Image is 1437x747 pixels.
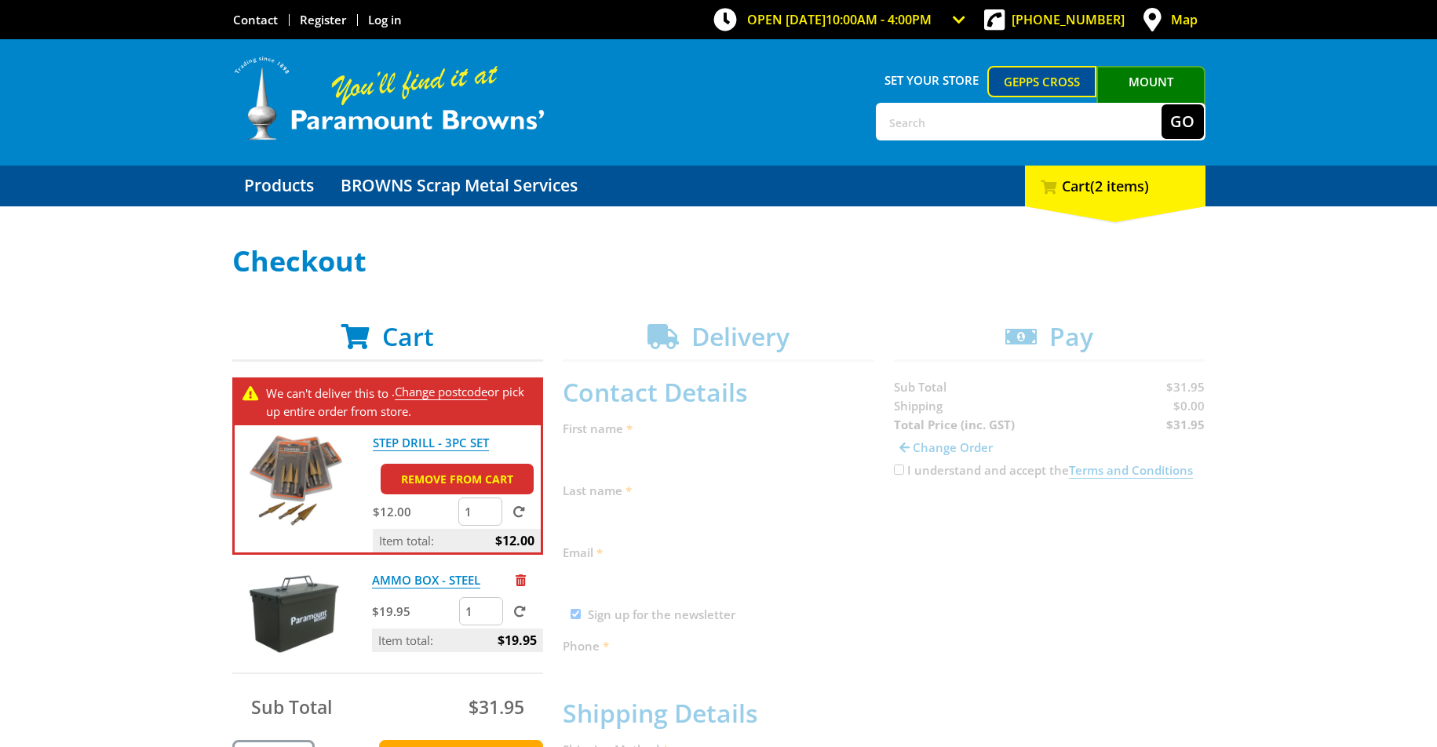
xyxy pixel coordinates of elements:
span: Cart [382,319,434,353]
a: Remove from cart [381,464,534,494]
span: 10:00am - 4:00pm [826,11,932,28]
a: Log in [368,12,402,27]
button: Go [1162,104,1204,139]
a: Mount [PERSON_NAME] [1096,66,1205,126]
span: OPEN [DATE] [747,11,932,28]
span: $19.95 [498,629,537,652]
p: $19.95 [372,602,456,621]
a: Go to the registration page [300,12,346,27]
span: (2 items) [1090,177,1149,195]
a: AMMO BOX - STEEL [372,572,480,588]
span: Set your store [876,66,988,94]
img: STEP DRILL - 3PC SET [249,433,343,527]
a: STEP DRILL - 3PC SET [373,435,489,451]
a: Go to the Contact page [233,12,278,27]
a: Go to the Products page [232,166,326,206]
p: Item total: [372,629,543,652]
p: $12.00 [373,502,455,521]
a: Gepps Cross [987,66,1096,97]
span: $31.95 [469,694,524,720]
img: AMMO BOX - STEEL [247,570,341,665]
input: Search [877,104,1162,139]
h1: Checkout [232,246,1205,277]
a: Change postcode [395,384,487,400]
a: Go to the BROWNS Scrap Metal Services page [329,166,589,206]
span: $12.00 [495,529,534,552]
div: Cart [1025,166,1205,206]
img: Paramount Browns' [232,55,546,142]
a: Remove from cart [516,572,526,588]
span: Sub Total [251,694,332,720]
span: We can't deliver this to [266,385,388,401]
div: . or pick up entire order from store. [235,377,542,425]
p: Item total: [373,529,541,552]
